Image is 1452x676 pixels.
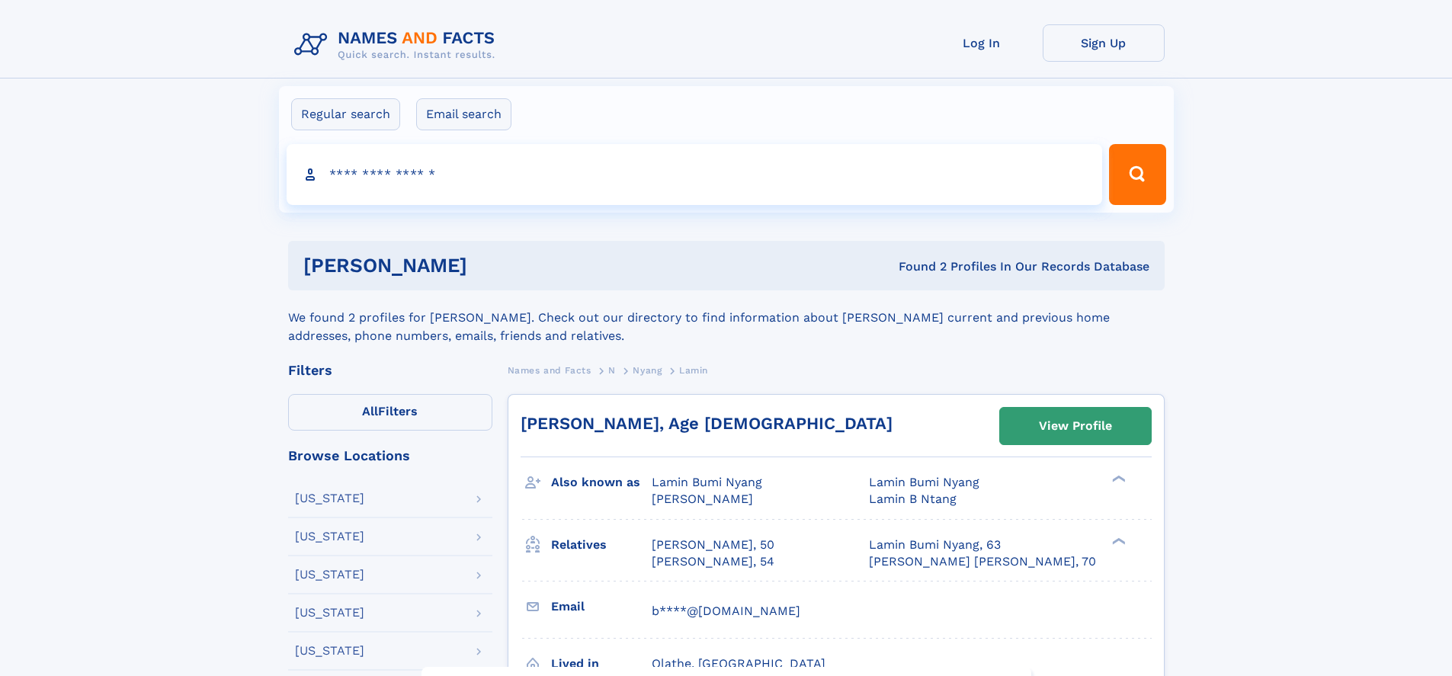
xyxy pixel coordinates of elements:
[1043,24,1165,62] a: Sign Up
[288,290,1165,345] div: We found 2 profiles for [PERSON_NAME]. Check out our directory to find information about [PERSON_...
[416,98,511,130] label: Email search
[1000,408,1151,444] a: View Profile
[652,656,825,671] span: Olathe, [GEOGRAPHIC_DATA]
[1108,536,1127,546] div: ❯
[921,24,1043,62] a: Log In
[295,607,364,619] div: [US_STATE]
[652,553,774,570] a: [PERSON_NAME], 54
[295,569,364,581] div: [US_STATE]
[869,537,1001,553] a: Lamin Bumi Nyang, 63
[869,553,1096,570] a: [PERSON_NAME] [PERSON_NAME], 70
[362,404,378,418] span: All
[1108,474,1127,484] div: ❯
[652,492,753,506] span: [PERSON_NAME]
[683,258,1149,275] div: Found 2 Profiles In Our Records Database
[303,256,683,275] h1: [PERSON_NAME]
[652,475,762,489] span: Lamin Bumi Nyang
[288,364,492,377] div: Filters
[295,530,364,543] div: [US_STATE]
[1039,408,1112,444] div: View Profile
[679,365,708,376] span: Lamin
[288,449,492,463] div: Browse Locations
[288,394,492,431] label: Filters
[652,537,774,553] a: [PERSON_NAME], 50
[288,24,508,66] img: Logo Names and Facts
[608,360,616,380] a: N
[287,144,1103,205] input: search input
[551,469,652,495] h3: Also known as
[508,360,591,380] a: Names and Facts
[633,365,662,376] span: Nyang
[1109,144,1165,205] button: Search Button
[869,492,957,506] span: Lamin B Ntang
[551,532,652,558] h3: Relatives
[608,365,616,376] span: N
[633,360,662,380] a: Nyang
[295,645,364,657] div: [US_STATE]
[869,475,979,489] span: Lamin Bumi Nyang
[291,98,400,130] label: Regular search
[551,594,652,620] h3: Email
[295,492,364,505] div: [US_STATE]
[521,414,893,433] a: [PERSON_NAME], Age [DEMOGRAPHIC_DATA]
